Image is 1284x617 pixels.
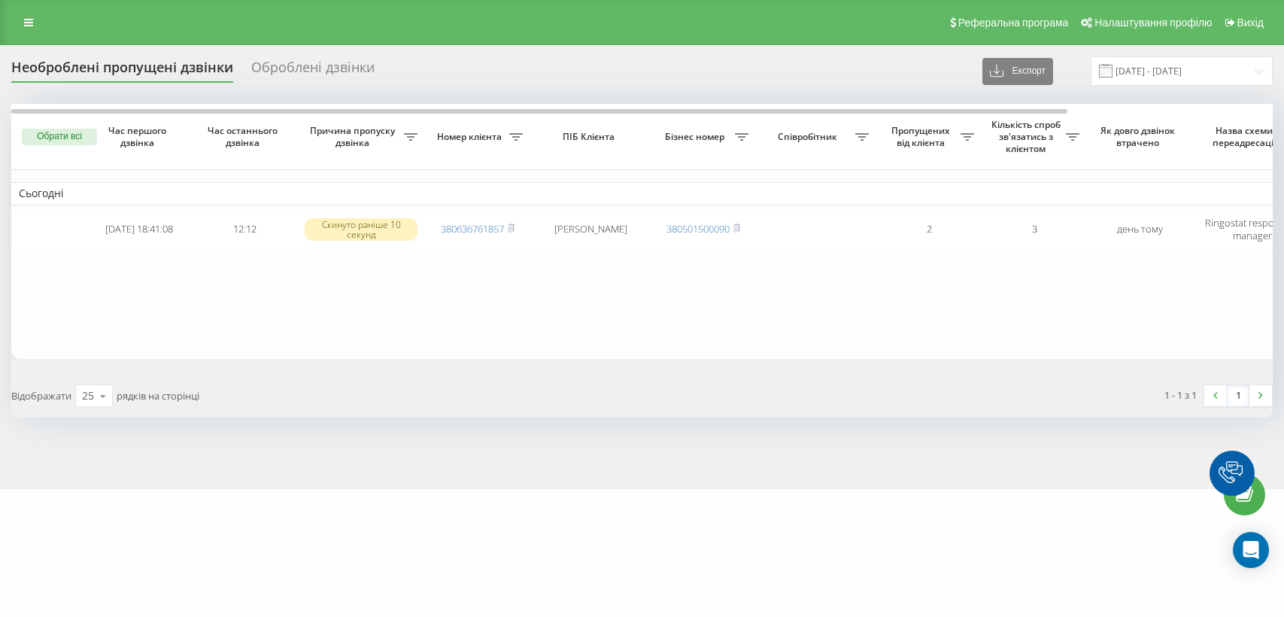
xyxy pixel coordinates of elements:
[1164,388,1197,403] div: 1 - 1 з 1
[99,125,180,148] span: Час першого дзвінка
[305,125,404,148] span: Причина пропуску дзвінка
[884,125,961,148] span: Пропущених від клієнта
[530,208,651,251] td: [PERSON_NAME]
[876,208,982,251] td: 2
[658,131,735,143] span: Бізнес номер
[251,59,375,83] div: Оброблені дзвінки
[1233,532,1269,568] div: Open Intercom Messenger
[982,208,1087,251] td: 3
[305,218,417,241] div: Скинуто раніше 10 секунд
[117,389,199,403] span: рядків на сторінці
[204,125,285,148] span: Час останнього дзвінка
[958,17,1069,29] span: Реферальна програма
[763,131,855,143] span: Співробітник
[82,388,94,403] div: 25
[441,222,504,236] a: 380636761857
[989,119,1066,154] span: Кількість спроб зв'язатись з клієнтом
[1094,17,1212,29] span: Налаштування профілю
[982,58,1053,85] button: Експорт
[666,222,730,236] a: 380501500090
[11,389,71,403] span: Відображати
[11,59,233,83] div: Необроблені пропущені дзвінки
[543,131,638,143] span: ПІБ Клієнта
[192,208,297,251] td: 12:12
[1237,17,1264,29] span: Вихід
[433,131,509,143] span: Номер клієнта
[1227,385,1249,406] a: 1
[22,129,97,145] button: Обрати всі
[1099,125,1180,148] span: Як довго дзвінок втрачено
[87,208,192,251] td: [DATE] 18:41:08
[1087,208,1192,251] td: день тому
